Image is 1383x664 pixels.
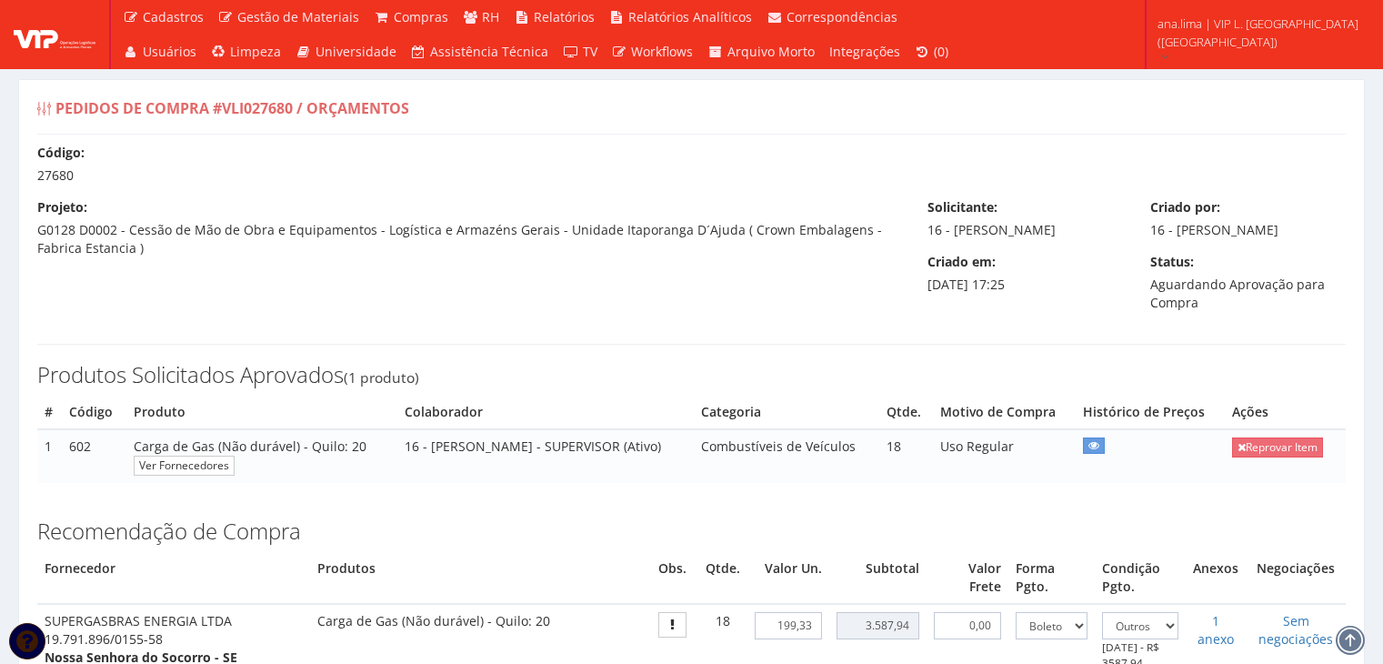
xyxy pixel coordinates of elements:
[288,35,404,69] a: Universidade
[344,367,419,387] small: (1 produto)
[316,43,396,60] span: Universidade
[927,198,997,216] label: Solicitante:
[404,35,556,69] a: Assistência Técnica
[310,552,651,604] th: Produtos
[534,8,595,25] span: Relatórios
[1008,552,1094,604] th: Forma Pgto.
[37,552,310,604] th: Fornecedor
[698,552,747,604] th: Qtde.
[55,98,409,118] span: Pedidos de Compra #VLI027680 / Orçamentos
[907,35,957,69] a: (0)
[787,8,897,25] span: Correspondências
[1137,253,1359,312] div: Aguardando Aprovação para Compra
[204,35,289,69] a: Limpeza
[143,8,204,25] span: Cadastros
[829,552,927,604] th: Subtotal
[927,253,996,271] label: Criado em:
[1258,612,1333,648] a: Sem negociações
[37,396,62,429] th: #
[1198,612,1234,648] a: 1 anexo
[927,552,1008,604] th: Valor Frete
[933,396,1076,429] th: Motivo de Compra
[37,519,1346,543] h3: Recomendação de Compra
[397,396,695,429] th: Colaborador
[37,144,85,162] label: Código:
[556,35,605,69] a: TV
[126,396,397,429] th: Produto
[24,198,914,257] div: G0128 D0002 - Cessão de Mão de Obra e Equipamentos - Logística e Armazéns Gerais - Unidade Itapor...
[62,429,125,482] td: 602
[933,429,1076,482] td: Uso Regular
[1186,552,1247,604] th: Anexos
[605,35,701,69] a: Workflows
[37,363,1346,387] h3: Produtos Solicitados Aprovados
[1095,552,1186,604] th: Condição Pgto.
[934,43,948,60] span: (0)
[1246,552,1346,604] th: Negociações
[37,198,87,216] label: Projeto:
[914,198,1137,239] div: 16 - [PERSON_NAME]
[394,8,448,25] span: Compras
[694,396,879,429] th: Categoria do Produto
[14,21,95,48] img: logo
[37,429,62,482] td: 1
[397,429,695,482] td: 16 - [PERSON_NAME] - SUPERVISOR (Ativo)
[694,429,879,482] td: Combustíveis de Veículos
[631,43,693,60] span: Workflows
[482,8,499,25] span: RH
[628,8,752,25] span: Relatórios Analíticos
[583,43,597,60] span: TV
[747,552,829,604] th: Valor Un.
[1225,396,1346,429] th: Ações
[134,438,366,455] span: Carga de Gas (Não durável) - Quilo: 20
[1158,15,1359,51] span: ana.lima | VIP L. [GEOGRAPHIC_DATA] ([GEOGRAPHIC_DATA])
[237,8,359,25] span: Gestão de Materiais
[914,253,1137,294] div: [DATE] 17:25
[1076,396,1225,429] th: Histórico de Preços
[134,456,235,475] a: Ver Fornecedores
[1150,198,1220,216] label: Criado por:
[727,43,815,60] span: Arquivo Morto
[1150,253,1194,271] label: Status:
[879,429,933,482] td: 18
[1137,198,1359,239] div: 16 - [PERSON_NAME]
[62,396,125,429] th: Código
[143,43,196,60] span: Usuários
[829,43,900,60] span: Integrações
[115,35,204,69] a: Usuários
[230,43,281,60] span: Limpeza
[430,43,548,60] span: Assistência Técnica
[1232,438,1323,457] a: Reprovar Item
[651,552,698,604] th: Obs.
[879,396,933,429] th: Quantidade
[700,35,822,69] a: Arquivo Morto
[822,35,907,69] a: Integrações
[24,144,1359,185] div: 27680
